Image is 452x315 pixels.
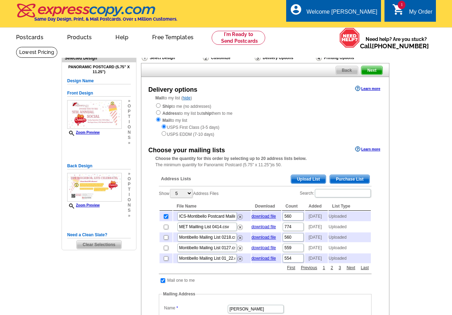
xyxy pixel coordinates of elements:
a: Remove this list [238,234,243,239]
label: Name [164,305,227,311]
div: Delivery Options [254,54,315,63]
span: o [128,104,131,109]
th: File Name [173,202,251,211]
h4: Panoramic Postcard (5.75" x 11.25") [67,65,131,74]
img: delete.png [238,256,243,261]
img: Customize [203,55,209,61]
span: Address Lists [161,176,191,182]
img: delete.png [238,214,243,219]
div: My Order [409,9,432,19]
strong: Choose the quantity for this order by selecting up to 20 address lists below. [155,156,306,161]
a: 1 shopping_cart My Order [392,8,432,16]
div: Delivery options [148,85,197,94]
a: Next [345,265,357,271]
a: download file [252,224,276,229]
a: [PHONE_NUMBER] [372,42,429,50]
a: Free Templates [141,28,205,45]
div: Select Design [141,54,202,63]
th: Added [305,202,328,211]
td: [DATE] [305,243,328,253]
input: Search: [315,189,371,197]
div: The minimum quantity for Panoramic Postcard (5.75" x 11.25")is 50. [141,155,389,168]
span: s [128,135,131,140]
a: Products [56,28,103,45]
td: [DATE] [305,253,328,263]
div: Welcome [PERSON_NAME] [306,9,377,19]
span: p [128,182,131,187]
h5: Design Name [67,78,131,84]
a: Learn more [355,146,380,152]
img: delete.png [238,246,243,251]
legend: Mailing Address [162,291,196,297]
a: hide [183,96,191,100]
label: Search: [300,188,372,198]
span: Clear Selections [77,240,121,249]
strong: Address [162,111,179,116]
td: Uploaded [329,253,371,263]
td: Uploaded [329,222,371,232]
a: download file [252,245,276,250]
strong: Ship [162,104,171,109]
a: Same Day Design, Print, & Mail Postcards. Over 1 Million Customers. [16,8,177,22]
div: to my list ( ) [141,95,389,138]
select: ShowAddress Files [170,189,192,198]
a: Postcards [5,28,55,45]
a: 1 [321,265,327,271]
td: [DATE] [305,222,328,232]
h5: Front Design [67,90,131,97]
span: » [128,213,131,218]
span: » [128,98,131,104]
th: List Type [329,202,371,211]
a: Help [104,28,140,45]
span: s [128,208,131,213]
div: to me (no addresses) to my list but them to me to my list [155,103,375,138]
a: Remove this list [238,255,243,260]
div: Choose your mailing lists [148,146,225,155]
div: Selected Design [62,55,136,61]
a: Zoom Preview [67,131,100,134]
span: 1 [398,1,405,9]
a: download file [252,235,276,240]
span: Upload List [291,175,326,183]
div: Printing Options [315,54,377,63]
span: i [128,119,131,125]
img: Select Design [142,55,148,61]
span: » [128,140,131,146]
a: 3 [337,265,343,271]
span: t [128,187,131,192]
a: download file [252,214,276,219]
span: i [128,192,131,197]
td: Uploaded [329,232,371,242]
strong: Mail [155,96,163,100]
span: p [128,109,131,114]
img: delete.png [238,235,243,240]
img: Delivery Options [255,55,261,61]
span: Purchase List [330,175,369,183]
span: » [128,171,131,176]
span: Need help? Are you stuck? [360,36,432,50]
a: 2 [329,265,335,271]
span: t [128,114,131,119]
span: n [128,203,131,208]
span: o [128,197,131,203]
label: Show Address Files [159,188,219,198]
div: USPS First Class (3-5 days) USPS EDDM (7-10 days) [155,124,375,138]
img: small-thumb.jpg [67,100,122,129]
span: Next [361,66,382,75]
span: o [128,125,131,130]
td: Uploaded [329,243,371,253]
th: Download [252,202,281,211]
i: account_circle [290,3,302,16]
th: Count [282,202,304,211]
div: Customize [202,54,254,61]
img: small-thumb.jpg [67,173,122,202]
a: Back [336,66,358,75]
i: shopping_cart [392,3,405,16]
td: Mail one to me [167,277,195,284]
span: o [128,176,131,182]
strong: Mail [162,118,170,123]
img: Printing Options & Summary [316,55,322,61]
h5: Back Design [67,163,131,169]
a: Remove this list [238,244,243,249]
a: First [285,265,297,271]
